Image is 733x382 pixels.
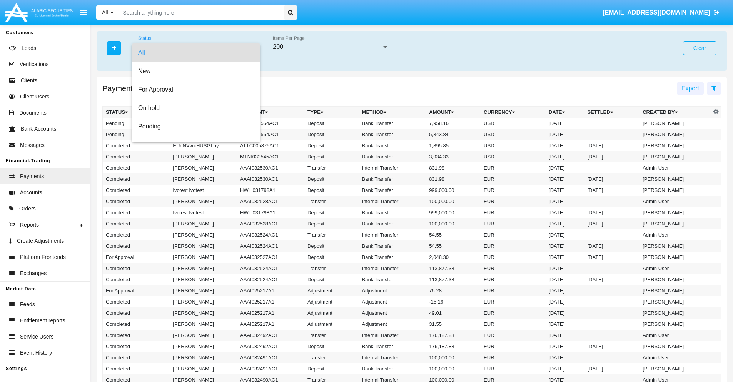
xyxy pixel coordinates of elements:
[138,62,254,80] span: New
[138,136,254,154] span: Rejected
[138,80,254,99] span: For Approval
[138,43,254,62] span: All
[138,117,254,136] span: Pending
[138,99,254,117] span: On hold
